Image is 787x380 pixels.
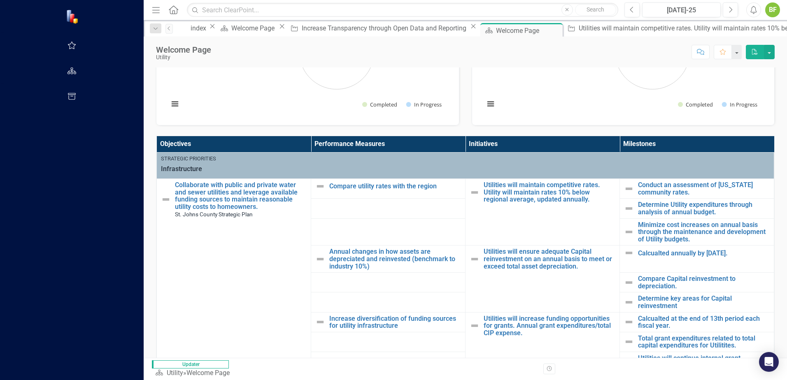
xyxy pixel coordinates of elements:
div: Open Intercom Messenger [759,352,779,372]
img: Not Defined [624,204,634,213]
a: Utilities will increase funding opportunities for grants. Annual grant expenditures/total CIP exp... [484,315,615,337]
a: Determine key areas for Capital reinvestment [638,295,770,309]
img: Not Defined [624,297,634,307]
td: Double-Click to Edit Right Click for Context Menu [311,246,466,273]
a: Increase diversification of funding sources for utility infrastructure [329,315,461,329]
td: Double-Click to Edit Right Click for Context Menu [620,246,774,273]
img: ClearPoint Strategy [66,9,80,24]
input: Search ClearPoint... [187,3,618,17]
a: Increase Transparency through Open Data and Reporting [287,23,468,33]
img: Not Defined [470,321,480,331]
a: Utility [167,369,183,377]
a: Welcome Page [218,23,277,33]
img: Not Defined [624,278,634,287]
div: Welcome Page [496,25,561,36]
td: Double-Click to Edit Right Click for Context Menu [311,312,466,332]
img: Not Defined [161,195,171,204]
button: Show In Progress [406,101,442,108]
button: View chart menu, Chart [169,98,181,110]
div: Strategic Priorities [161,155,770,162]
span: Search [587,6,604,13]
button: Show Completed [362,101,397,108]
td: Double-Click to Edit Right Click for Context Menu [620,218,774,246]
a: Utilities will maintain competitive rates. Utility will maintain rates 10% below regional average... [484,181,615,203]
a: Compare utility rates with the region [329,183,461,190]
img: Not Defined [624,337,634,347]
a: Compare Capital reinvestment to depreciation. [638,275,770,290]
span: St. Johns County Strategic Plan [175,211,253,218]
div: index [191,23,207,33]
button: Show Completed [678,101,713,108]
img: Not Defined [624,184,634,194]
img: Not Defined [624,317,634,327]
img: Not Defined [470,188,480,197]
div: Utility [156,54,211,60]
span: Infrastructure [161,165,770,174]
div: Increase Transparency through Open Data and Reporting [302,23,468,33]
span: Updater [152,360,229,368]
a: Utilities will ensure adequate Capital reinvestment on an annual basis to meet or exceed total as... [484,248,615,270]
img: Not Defined [624,227,634,237]
td: Double-Click to Edit Right Click for Context Menu [620,312,774,332]
a: Conduct an assessment of [US_STATE] community rates. [638,181,770,196]
img: Not Defined [470,254,480,264]
td: Double-Click to Edit Right Click for Context Menu [620,199,774,218]
button: View chart menu, Chart [485,98,496,110]
div: Welcome Page [231,23,277,33]
button: [DATE]-25 [642,2,721,17]
div: [DATE]-25 [645,5,718,15]
div: Welcome Page [186,369,230,377]
td: Double-Click to Edit Right Click for Context Menu [466,179,620,246]
td: Double-Click to Edit Right Click for Context Menu [466,246,620,312]
td: Double-Click to Edit Right Click for Context Menu [620,273,774,292]
a: Calcualted annually by [DATE]. [638,250,770,257]
td: Double-Click to Edit Right Click for Context Menu [311,179,466,199]
img: Not Defined [624,248,634,258]
div: Welcome Page [156,45,211,54]
button: BF [765,2,780,17]
a: Annual changes in how assets are depreciated and reinvested (benchmark to industry 10%) [329,248,461,270]
img: Not Defined [315,254,325,264]
div: » [155,368,233,378]
img: Not Defined [315,317,325,327]
a: Calcualted at the end of 13th period each fiscal year. [638,315,770,329]
a: Total grant expenditures related to total capital expenditures for Utilitites. [638,335,770,349]
td: Double-Click to Edit Right Click for Context Menu [620,292,774,312]
td: Double-Click to Edit Right Click for Context Menu [620,332,774,352]
a: Collaborate with public and private water and sewer utilities and leverage available funding sour... [175,181,307,210]
img: Not Defined [315,181,325,191]
a: Determine Utility expenditures through analysis of annual budget. [638,201,770,215]
td: Double-Click to Edit Right Click for Context Menu [620,179,774,199]
button: Search [575,4,616,16]
a: Minimize cost increases on annual basis through the maintenance and development of Utility budgets. [638,221,770,243]
button: Show In Progress [722,101,757,108]
a: index [177,23,207,33]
